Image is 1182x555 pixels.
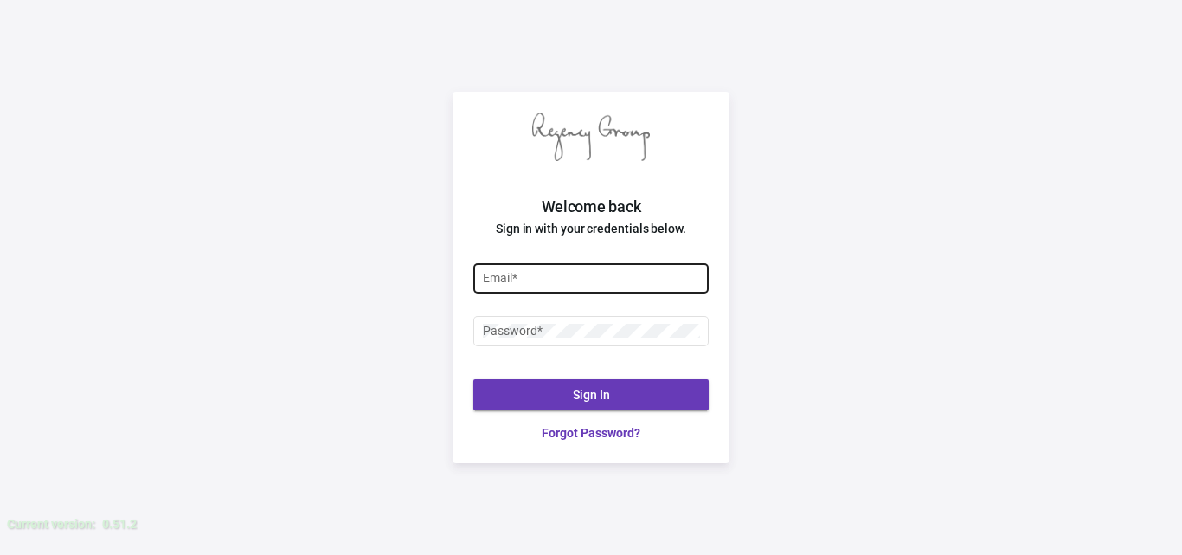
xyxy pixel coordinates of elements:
[453,218,729,239] h4: Sign in with your credentials below.
[473,379,709,410] button: Sign In
[573,388,610,402] span: Sign In
[532,113,650,162] img: Regency Group logo
[453,196,729,218] h2: Welcome back
[473,424,709,442] a: Forgot Password?
[102,515,137,533] div: 0.51.2
[7,515,95,533] div: Current version:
